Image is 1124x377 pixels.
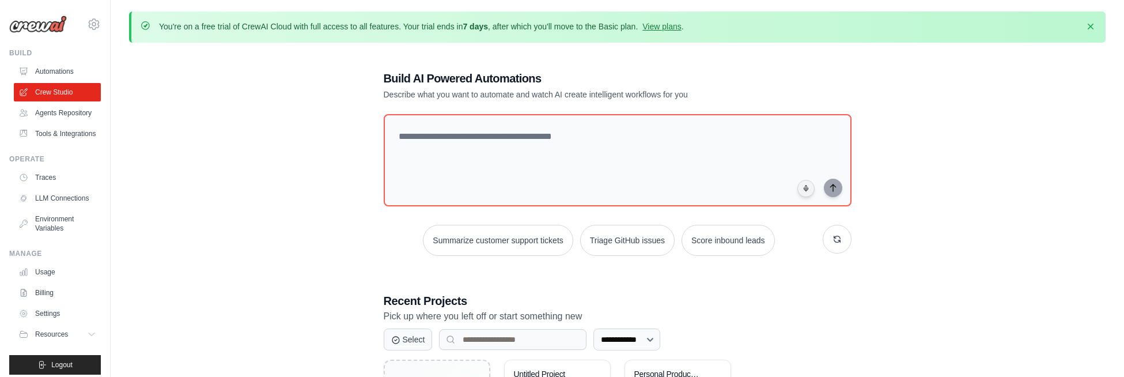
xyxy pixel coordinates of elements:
a: Traces [14,168,101,187]
button: Logout [9,355,101,375]
a: View plans [642,22,681,31]
p: Pick up where you left off or start something new [384,309,851,324]
a: Usage [14,263,101,281]
div: Build [9,48,101,58]
a: Agents Repository [14,104,101,122]
a: Tools & Integrations [14,125,101,143]
span: Resources [35,330,68,339]
div: Operate [9,154,101,164]
a: Crew Studio [14,83,101,101]
h1: Build AI Powered Automations [384,70,771,86]
span: Logout [51,360,73,370]
button: Get new suggestions [823,225,851,254]
button: Triage GitHub issues [580,225,675,256]
a: Settings [14,304,101,323]
a: Environment Variables [14,210,101,237]
a: LLM Connections [14,189,101,208]
strong: 7 days [463,22,488,31]
a: Automations [14,62,101,81]
button: Click to speak your automation idea [797,180,815,197]
button: Summarize customer support tickets [423,225,573,256]
h3: Recent Projects [384,293,851,309]
button: Select [384,329,433,350]
a: Billing [14,284,101,302]
p: Describe what you want to automate and watch AI create intelligent workflows for you [384,89,771,100]
button: Resources [14,325,101,344]
p: You're on a free trial of CrewAI Cloud with full access to all features. Your trial ends in , aft... [159,21,684,32]
button: Score inbound leads [682,225,775,256]
div: Manage [9,249,101,258]
img: Logo [9,16,67,33]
